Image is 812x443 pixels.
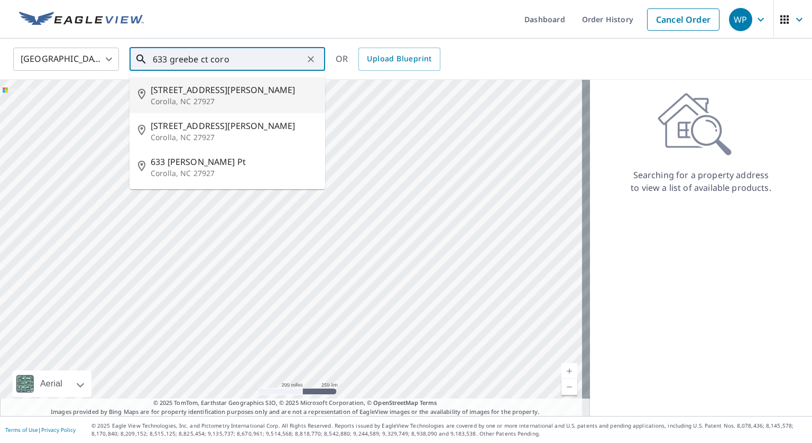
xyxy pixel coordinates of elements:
[5,426,38,433] a: Terms of Use
[91,422,807,438] p: © 2025 Eagle View Technologies, Inc. and Pictometry International Corp. All Rights Reserved. Repo...
[151,96,317,107] p: Corolla, NC 27927
[151,119,317,132] span: [STREET_ADDRESS][PERSON_NAME]
[19,12,144,27] img: EV Logo
[303,52,318,67] button: Clear
[41,426,76,433] a: Privacy Policy
[729,8,752,31] div: WP
[151,155,317,168] span: 633 [PERSON_NAME] Pt
[630,169,772,194] p: Searching for a property address to view a list of available products.
[5,427,76,433] p: |
[358,48,440,71] a: Upload Blueprint
[153,399,437,408] span: © 2025 TomTom, Earthstar Geographics SIO, © 2025 Microsoft Corporation, ©
[151,168,317,179] p: Corolla, NC 27927
[13,371,91,397] div: Aerial
[373,399,418,407] a: OpenStreetMap
[561,379,577,395] a: Current Level 5, Zoom Out
[420,399,437,407] a: Terms
[13,44,119,74] div: [GEOGRAPHIC_DATA]
[647,8,719,31] a: Cancel Order
[561,363,577,379] a: Current Level 5, Zoom In
[153,44,303,74] input: Search by address or latitude-longitude
[37,371,66,397] div: Aerial
[336,48,440,71] div: OR
[367,52,431,66] span: Upload Blueprint
[151,132,317,143] p: Corolla, NC 27927
[151,84,317,96] span: [STREET_ADDRESS][PERSON_NAME]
